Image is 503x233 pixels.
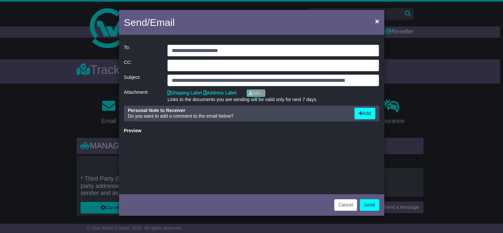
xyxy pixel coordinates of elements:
[167,90,202,95] a: Shipping Label
[125,108,351,119] div: Do you want to add a comment to the email below?
[124,15,175,30] h4: Send/Email
[247,89,265,97] a: Add...
[334,199,357,211] button: Cancel
[128,108,348,113] div: Personal Note to Receiver
[121,75,164,86] div: Subject:
[121,45,164,56] div: To:
[354,108,375,119] button: Add
[360,199,379,211] button: Send
[203,90,237,95] a: Address Label
[167,97,379,102] div: Links to the documents you are sending will be valid only for next 7 days.
[121,89,164,102] div: Attachment:
[372,14,382,28] button: Close
[124,128,379,134] div: Preview
[375,17,379,25] span: ×
[121,60,164,71] div: CC:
